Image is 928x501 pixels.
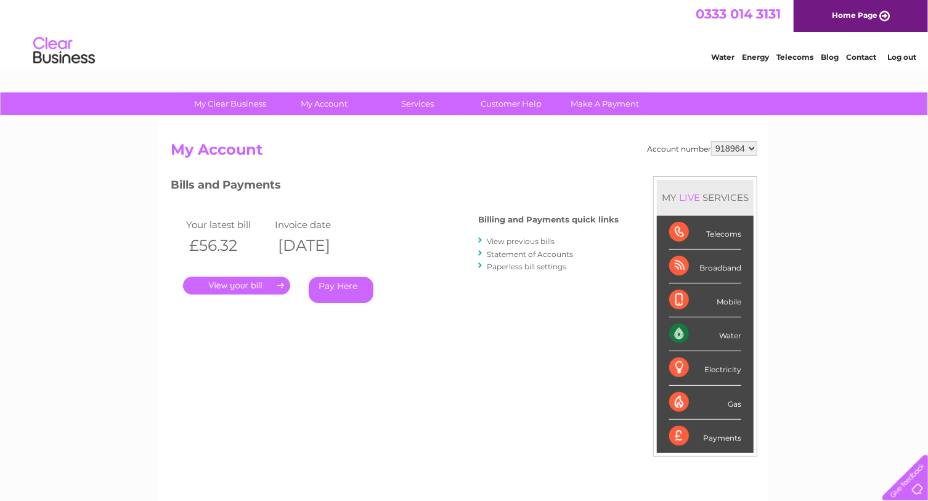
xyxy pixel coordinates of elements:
a: My Account [274,92,375,115]
a: Customer Help [461,92,563,115]
a: Make A Payment [555,92,656,115]
div: Clear Business is a trading name of Verastar Limited (registered in [GEOGRAPHIC_DATA] No. 3667643... [174,7,756,60]
td: Your latest bill [183,216,272,233]
th: [DATE] [272,233,360,258]
th: £56.32 [183,233,272,258]
div: Payments [669,420,741,453]
a: Energy [742,52,769,62]
a: Water [711,52,735,62]
h2: My Account [171,141,757,165]
a: View previous bills [487,237,555,246]
h4: Billing and Payments quick links [478,215,619,224]
div: Gas [669,386,741,420]
a: My Clear Business [180,92,282,115]
h3: Bills and Payments [171,176,619,198]
div: Mobile [669,283,741,317]
a: Log out [887,52,916,62]
div: Telecoms [669,216,741,250]
img: logo.png [33,32,96,70]
a: Blog [821,52,839,62]
a: Contact [846,52,876,62]
a: Telecoms [776,52,813,62]
a: Pay Here [309,277,373,303]
div: LIVE [677,192,702,203]
div: Electricity [669,351,741,385]
div: Account number [647,141,757,156]
div: Water [669,317,741,351]
a: 0333 014 3131 [696,6,781,22]
div: MY SERVICES [657,180,754,215]
div: Broadband [669,250,741,283]
td: Invoice date [272,216,360,233]
a: Statement of Accounts [487,250,573,259]
a: . [183,277,290,295]
a: Paperless bill settings [487,262,566,271]
a: Services [367,92,469,115]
